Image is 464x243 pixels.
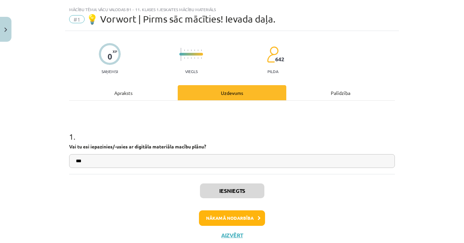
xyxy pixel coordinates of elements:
img: icon-short-line-57e1e144782c952c97e751825c79c345078a6d821885a25fce030b3d8c18986b.svg [191,57,192,59]
span: #1 [69,15,85,23]
img: icon-short-line-57e1e144782c952c97e751825c79c345078a6d821885a25fce030b3d8c18986b.svg [184,57,185,59]
img: icon-short-line-57e1e144782c952c97e751825c79c345078a6d821885a25fce030b3d8c18986b.svg [201,57,202,59]
h1: 1 . [69,120,395,141]
button: Nākamā nodarbība [199,210,265,226]
img: icon-short-line-57e1e144782c952c97e751825c79c345078a6d821885a25fce030b3d8c18986b.svg [187,57,188,59]
img: icon-short-line-57e1e144782c952c97e751825c79c345078a6d821885a25fce030b3d8c18986b.svg [194,57,195,59]
img: icon-short-line-57e1e144782c952c97e751825c79c345078a6d821885a25fce030b3d8c18986b.svg [194,49,195,51]
span: 642 [275,56,284,62]
div: 0 [108,52,112,61]
p: Saņemsi [99,69,121,74]
div: Apraksts [69,85,178,100]
img: icon-short-line-57e1e144782c952c97e751825c79c345078a6d821885a25fce030b3d8c18986b.svg [201,49,202,51]
div: Uzdevums [178,85,286,100]
span: 💡 Vorwort | Pirms sāc mācīties! Ievada daļa. [86,13,275,25]
button: Iesniegts [200,183,264,198]
p: Viegls [185,69,198,74]
img: icon-short-line-57e1e144782c952c97e751825c79c345078a6d821885a25fce030b3d8c18986b.svg [184,49,185,51]
img: icon-short-line-57e1e144782c952c97e751825c79c345078a6d821885a25fce030b3d8c18986b.svg [191,49,192,51]
p: pilda [267,69,278,74]
img: students-c634bb4e5e11cddfef0936a35e636f08e4e9abd3cc4e673bd6f9a4125e45ecb1.svg [267,46,279,63]
button: Aizvērt [219,232,245,239]
div: Palīdzība [286,85,395,100]
strong: Vai tu esi iepazinies/-usies ar digitāla materiāla macību plānu? [69,143,206,149]
div: Mācību tēma: Vācu valodas b1 - 11. klases 1.ieskaites mācību materiāls [69,7,395,12]
span: XP [113,49,117,53]
img: icon-close-lesson-0947bae3869378f0d4975bcd49f059093ad1ed9edebbc8119c70593378902aed.svg [4,28,7,32]
img: icon-short-line-57e1e144782c952c97e751825c79c345078a6d821885a25fce030b3d8c18986b.svg [187,49,188,51]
